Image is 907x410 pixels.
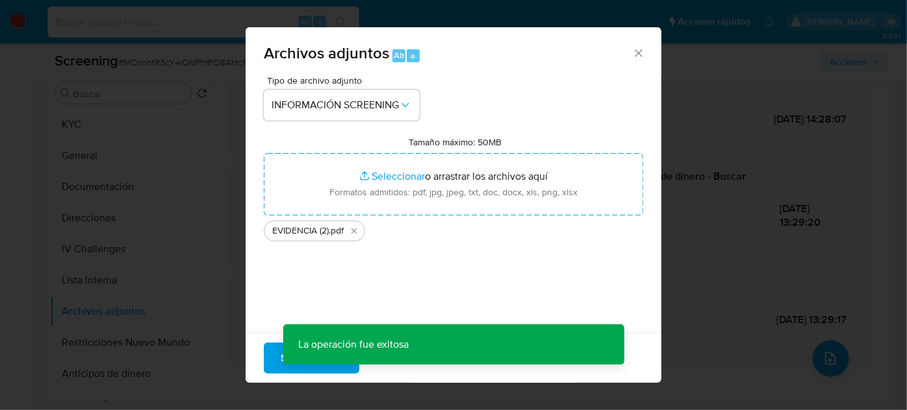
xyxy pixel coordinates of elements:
span: Alt [394,49,404,62]
span: a [411,49,415,62]
span: EVIDENCIA (2) [272,224,329,237]
button: Cerrar [632,47,644,58]
button: INFORMACIÓN SCREENING [264,90,420,121]
span: Subir archivo [281,344,342,372]
span: Tipo de archivo adjunto [267,76,423,85]
button: Eliminar EVIDENCIA (2).pdf [346,223,362,239]
ul: Archivos seleccionados [264,215,643,241]
p: La operación fue exitosa [283,324,425,365]
label: Tamaño máximo: 50MB [409,136,502,148]
span: Archivos adjuntos [264,42,389,64]
span: INFORMACIÓN SCREENING [272,99,399,112]
span: .pdf [329,224,344,237]
button: Subir archivo [264,343,359,374]
span: Cancelar [381,344,424,372]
